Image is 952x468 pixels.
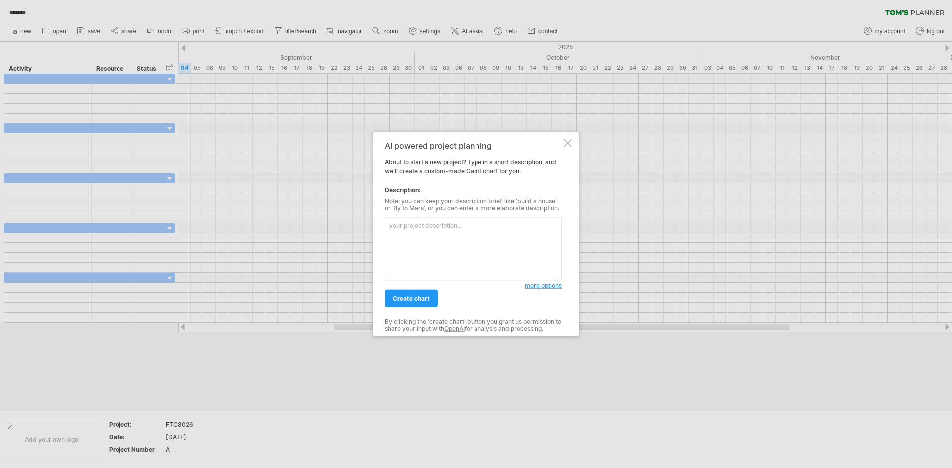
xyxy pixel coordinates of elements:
[385,198,562,212] div: Note: you can keep your description brief, like 'build a house' or 'fly to Mars', or you can ente...
[393,295,430,302] span: create chart
[385,318,562,333] div: By clicking the 'create chart' button you grant us permission to share your input with for analys...
[525,281,562,290] a: more options
[385,186,562,195] div: Description:
[385,290,438,307] a: create chart
[525,282,562,289] span: more options
[385,141,562,327] div: About to start a new project? Type in a short description, and we'll create a custom-made Gantt c...
[385,141,562,150] div: AI powered project planning
[444,325,465,332] a: OpenAI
